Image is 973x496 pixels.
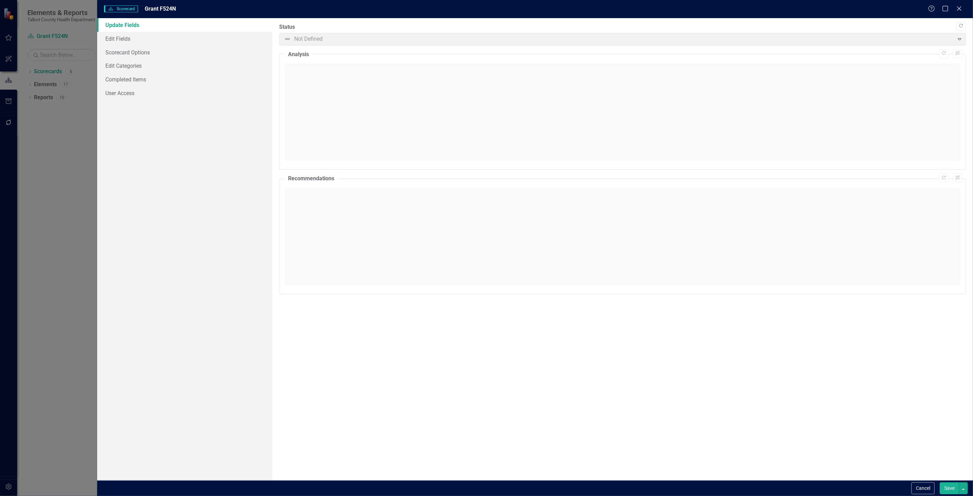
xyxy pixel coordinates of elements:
legend: Recommendations [285,175,338,183]
span: Scorecard [104,5,138,12]
a: Completed Items [97,73,272,86]
button: Cancel [911,482,935,494]
a: Scorecard Options [97,45,272,59]
legend: Analysis [285,51,312,58]
button: Save [940,482,959,494]
a: Update Fields [97,18,272,32]
label: Status [279,23,966,31]
a: Edit Fields [97,32,272,45]
a: Edit Categories [97,59,272,73]
a: User Access [97,86,272,100]
span: Grant F524N [145,5,176,12]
